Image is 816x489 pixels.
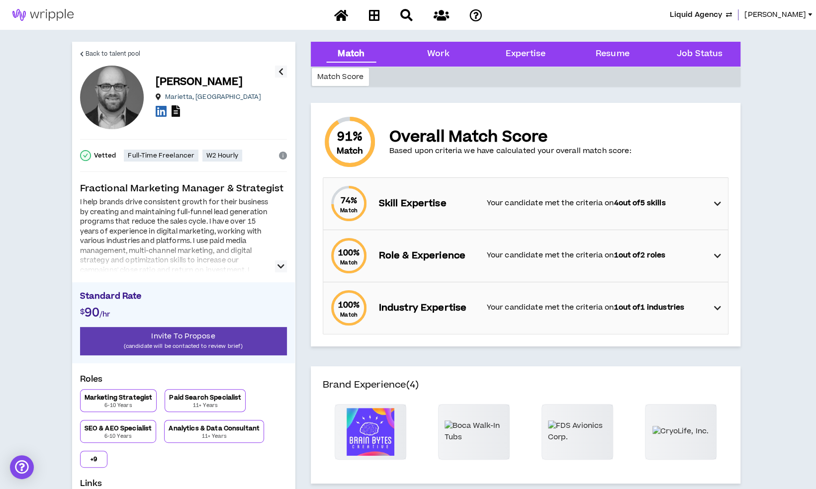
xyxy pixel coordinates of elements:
p: Fractional Marketing Manager & Strategist [80,182,287,196]
p: Overall Match Score [389,128,632,146]
p: 6-10 Years [104,402,132,409]
img: Brain Bytes Creative [347,408,394,456]
a: Back to talent pool [80,42,140,66]
span: 90 [85,304,99,322]
button: Liquid Agency [670,9,732,20]
p: 11+ Years [202,432,227,440]
p: Industry Expertise [379,301,477,315]
div: Match [338,48,364,61]
h4: Brand Experience (4) [323,378,728,404]
small: Match [340,311,358,319]
div: Expertise [505,48,545,61]
img: CryoLife, Inc. [652,426,709,437]
p: Standard Rate [80,290,287,305]
p: Based upon criteria we have calculated your overall match score: [389,146,632,156]
div: 100%MatchRole & ExperienceYour candidate met the criteria on1out of2 roles [323,230,728,282]
div: Open Intercom Messenger [10,455,34,479]
p: Analytics & Data Consultant [169,424,260,432]
button: +9 [80,451,107,468]
p: 11+ Years [193,402,218,409]
span: 74 % [341,195,357,207]
span: check-circle [80,150,91,161]
span: Invite To Propose [151,331,215,341]
p: Your candidate met the criteria on [487,302,704,313]
span: 100 % [338,247,360,259]
p: Role & Experience [379,249,477,263]
p: 6-10 Years [104,432,132,440]
strong: 1 out of 2 roles [614,250,665,260]
span: [PERSON_NAME] [744,9,806,20]
span: Back to talent pool [86,49,140,59]
p: Roles [80,373,287,389]
p: Paid Search Specialist [169,394,241,402]
span: Liquid Agency [670,9,722,20]
p: Vetted [94,152,116,160]
strong: 4 out of 5 skills [614,198,665,208]
span: /hr [99,309,110,320]
div: Job Status [677,48,723,61]
span: $ [80,307,85,317]
p: Your candidate met the criteria on [487,198,704,209]
span: 100 % [338,299,360,311]
button: Invite To Propose(candidate will be contacted to review brief) [80,327,287,355]
small: Match [340,207,358,214]
img: FDS Avionics Corp. [548,420,607,443]
small: Match [340,259,358,266]
img: Boca Walk-In Tubs [445,420,503,443]
p: Skill Expertise [379,197,477,211]
p: Full-Time Freelancer [128,152,194,160]
div: 74%MatchSkill ExpertiseYour candidate met the criteria on4out of5 skills [323,178,728,230]
span: info-circle [279,152,287,160]
p: Marietta , [GEOGRAPHIC_DATA] [165,93,262,101]
small: Match [337,145,363,157]
p: Your candidate met the criteria on [487,250,704,261]
div: Work [427,48,450,61]
div: Match Score [312,68,369,86]
div: Resume [596,48,630,61]
p: SEO & AEO Specialist [85,424,152,432]
p: [PERSON_NAME] [156,75,243,89]
p: W2 Hourly [206,152,238,160]
div: I help brands drive consistent growth for their business by creating and maintaining full-funnel ... [80,198,269,353]
p: (candidate will be contacted to review brief) [80,341,287,351]
p: + 9 [91,455,97,463]
span: 91 % [337,129,362,145]
p: Marketing Strategist [85,394,153,402]
div: Jason M. [80,66,144,129]
div: 100%MatchIndustry ExpertiseYour candidate met the criteria on1out of1 industries [323,282,728,334]
strong: 1 out of 1 industries [614,302,684,313]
